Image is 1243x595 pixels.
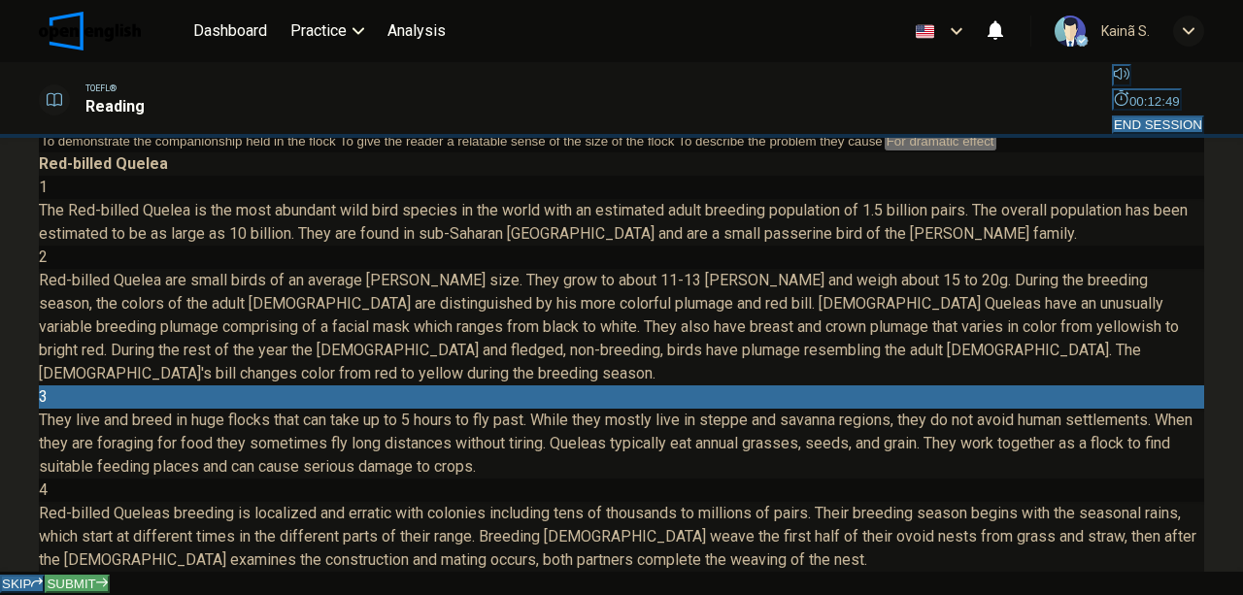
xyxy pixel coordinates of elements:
[39,385,1204,409] div: 3
[85,95,145,118] h1: Reading
[380,14,454,49] button: Analysis
[1114,117,1202,132] span: END SESSION
[340,134,675,149] span: To give the reader a relatable sense of the size of the flock
[39,152,1204,176] h4: Red-billed Quelea
[85,82,117,95] span: TOEFL®
[387,19,446,43] span: Analysis
[47,577,95,591] span: SUBMIT
[1112,116,1204,134] button: END SESSION
[1129,94,1180,109] span: 00:12:49
[1112,64,1204,88] div: Mute
[39,246,1204,269] div: 2
[1101,19,1150,43] div: Kainã S.
[1112,88,1182,111] button: 00:12:49
[1055,16,1086,47] img: Profile picture
[39,479,1204,502] div: 4
[39,12,185,50] a: OpenEnglish logo
[1112,88,1204,113] div: Hide
[913,24,937,39] img: en
[45,575,109,593] button: SUBMIT
[39,201,1188,243] span: The Red-billed Quelea is the most abundant wild bird species in the world with an estimated adult...
[41,134,336,149] span: To demonstrate the companionship held in the flock
[185,14,275,49] button: Dashboard
[887,134,994,149] span: For dramatic effect
[39,176,1204,199] div: 1
[39,411,1193,476] span: They live and breed in huge flocks that can take up to 5 hours to fly past. While they mostly liv...
[678,134,882,149] span: To describe the problem they cause
[193,19,267,43] span: Dashboard
[290,19,347,43] span: Practice
[39,271,1179,382] span: Red-billed Quelea are small birds of an average [PERSON_NAME] size. They grow to about 11-13 [PER...
[2,577,31,591] span: SKIP
[39,12,141,50] img: OpenEnglish logo
[283,14,372,49] button: Practice
[39,504,1196,569] span: Red-billed Queleas breeding is localized and erratic with colonies including tens of thousands to...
